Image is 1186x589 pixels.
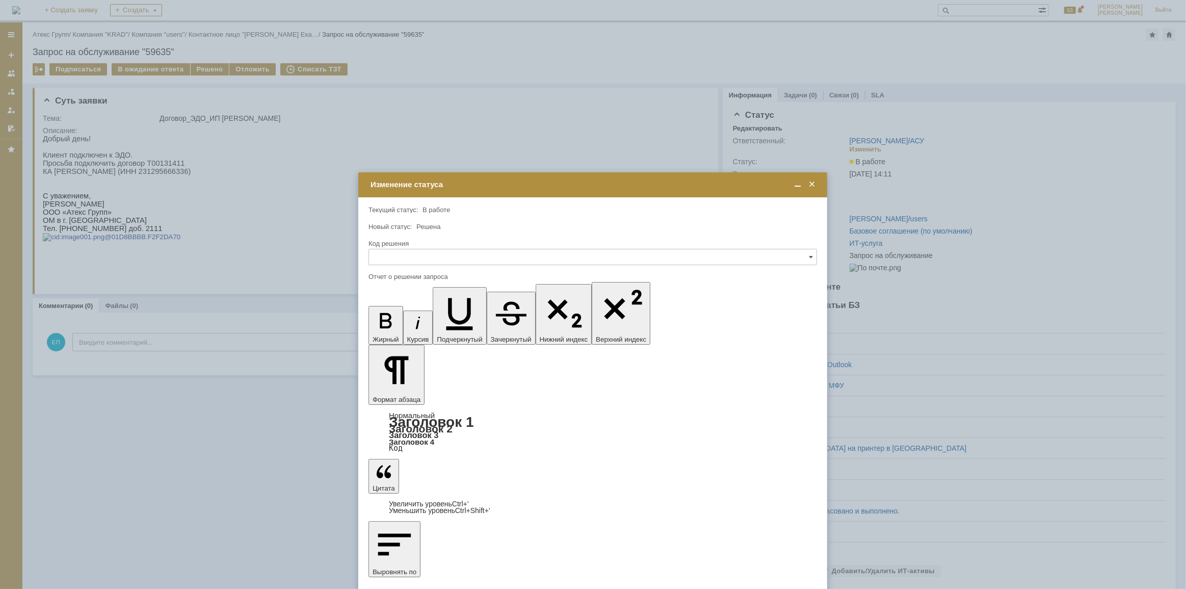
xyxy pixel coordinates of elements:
[373,336,399,343] span: Жирный
[407,336,429,343] span: Курсив
[368,501,817,514] div: Цитата
[403,311,433,345] button: Курсив
[368,273,815,280] div: Отчет о решении запроса
[452,500,469,508] span: Ctrl+'
[455,506,490,515] span: Ctrl+Shift+'
[368,223,412,231] label: Новый статус:
[540,336,588,343] span: Нижний индекс
[389,430,438,440] a: Заголовок 3
[389,411,435,420] a: Нормальный
[368,412,817,452] div: Формат абзаца
[389,423,453,434] a: Заголовок 2
[373,484,395,492] span: Цитата
[373,568,416,576] span: Выровнять по
[368,240,815,247] div: Код решения
[437,336,482,343] span: Подчеркнутый
[423,206,450,214] span: В работе
[416,223,440,231] span: Решена
[389,414,474,430] a: Заголовок 1
[491,336,532,343] span: Зачеркнутый
[368,206,418,214] label: Текущий статус:
[371,180,817,189] div: Изменение статуса
[389,444,403,453] a: Код
[807,180,817,189] span: Закрыть
[389,438,434,446] a: Заголовок 4
[368,345,425,405] button: Формат абзаца
[389,506,490,515] a: Decrease
[793,180,803,189] span: Свернуть (Ctrl + M)
[433,287,486,345] button: Подчеркнутый
[487,292,536,345] button: Зачеркнутый
[389,500,469,508] a: Increase
[592,282,650,345] button: Верхний индекс
[368,306,403,345] button: Жирный
[536,284,592,345] button: Нижний индекс
[373,396,420,403] span: Формат абзаца
[596,336,646,343] span: Верхний индекс
[368,521,420,577] button: Выровнять по
[368,459,399,494] button: Цитата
